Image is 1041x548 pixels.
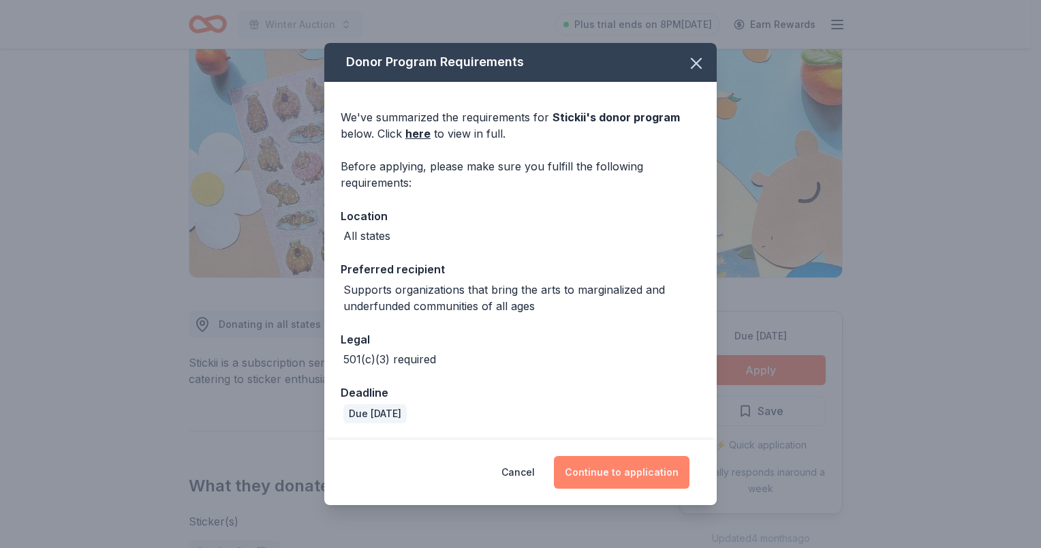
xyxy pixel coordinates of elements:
a: here [405,125,431,142]
div: Due [DATE] [343,404,407,423]
div: Deadline [341,384,700,401]
div: All states [343,228,390,244]
button: Continue to application [554,456,689,489]
div: Preferred recipient [341,260,700,278]
button: Cancel [501,456,535,489]
div: Location [341,207,700,225]
div: Supports organizations that bring the arts to marginalized and underfunded communities of all ages [343,281,700,314]
div: Donor Program Requirements [324,43,717,82]
div: We've summarized the requirements for below. Click to view in full. [341,109,700,142]
div: 501(c)(3) required [343,351,436,367]
div: Legal [341,331,700,348]
div: Before applying, please make sure you fulfill the following requirements: [341,158,700,191]
span: Stickii 's donor program [553,110,680,124]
